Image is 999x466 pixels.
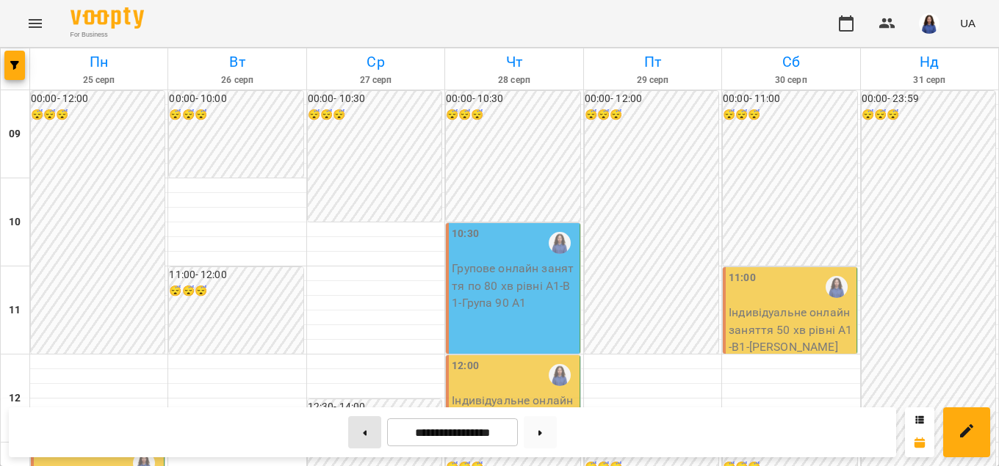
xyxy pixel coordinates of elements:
[9,390,21,407] h6: 12
[32,51,165,73] h6: Пн
[862,91,995,107] h6: 00:00 - 23:59
[309,51,442,73] h6: Ср
[585,107,718,123] h6: 😴😴😴
[31,91,165,107] h6: 00:00 - 12:00
[724,73,857,87] h6: 30 серп
[309,73,442,87] h6: 27 серп
[446,107,580,123] h6: 😴😴😴
[308,91,441,107] h6: 00:00 - 10:30
[9,302,21,318] h6: 11
[863,51,996,73] h6: Нд
[585,91,718,107] h6: 00:00 - 12:00
[9,126,21,142] h6: 09
[169,267,303,283] h6: 11:00 - 12:00
[729,270,756,286] label: 11:00
[32,73,165,87] h6: 25 серп
[308,107,441,123] h6: 😴😴😴
[447,51,580,73] h6: Чт
[549,232,571,254] img: Даніела
[9,214,21,230] h6: 10
[724,51,857,73] h6: Сб
[723,91,856,107] h6: 00:00 - 11:00
[723,107,856,123] h6: 😴😴😴
[586,73,719,87] h6: 29 серп
[863,73,996,87] h6: 31 серп
[960,15,975,31] span: UA
[71,30,144,40] span: For Business
[452,392,576,444] p: Індивідуальне онлайн заняття 50 хв рівні А1-В1 - [PERSON_NAME]
[586,51,719,73] h6: Пт
[447,73,580,87] h6: 28 серп
[862,107,995,123] h6: 😴😴😴
[452,260,576,312] p: Групове онлайн заняття по 80 хв рівні А1-В1 - Група 90 A1
[169,107,303,123] h6: 😴😴😴
[170,73,303,87] h6: 26 серп
[71,7,144,29] img: Voopty Logo
[31,107,165,123] h6: 😴😴😴
[169,91,303,107] h6: 00:00 - 10:00
[18,6,53,41] button: Menu
[452,358,479,374] label: 12:00
[549,364,571,386] img: Даніела
[919,13,940,34] img: 896d7bd98bada4a398fcb6f6c121a1d1.png
[446,91,580,107] h6: 00:00 - 10:30
[954,10,981,37] button: UA
[729,304,853,356] p: Індивідуальне онлайн заняття 50 хв рівні А1-В1 - [PERSON_NAME]
[452,226,479,242] label: 10:30
[169,283,303,299] h6: 😴😴😴
[170,51,303,73] h6: Вт
[826,276,848,298] img: Даніела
